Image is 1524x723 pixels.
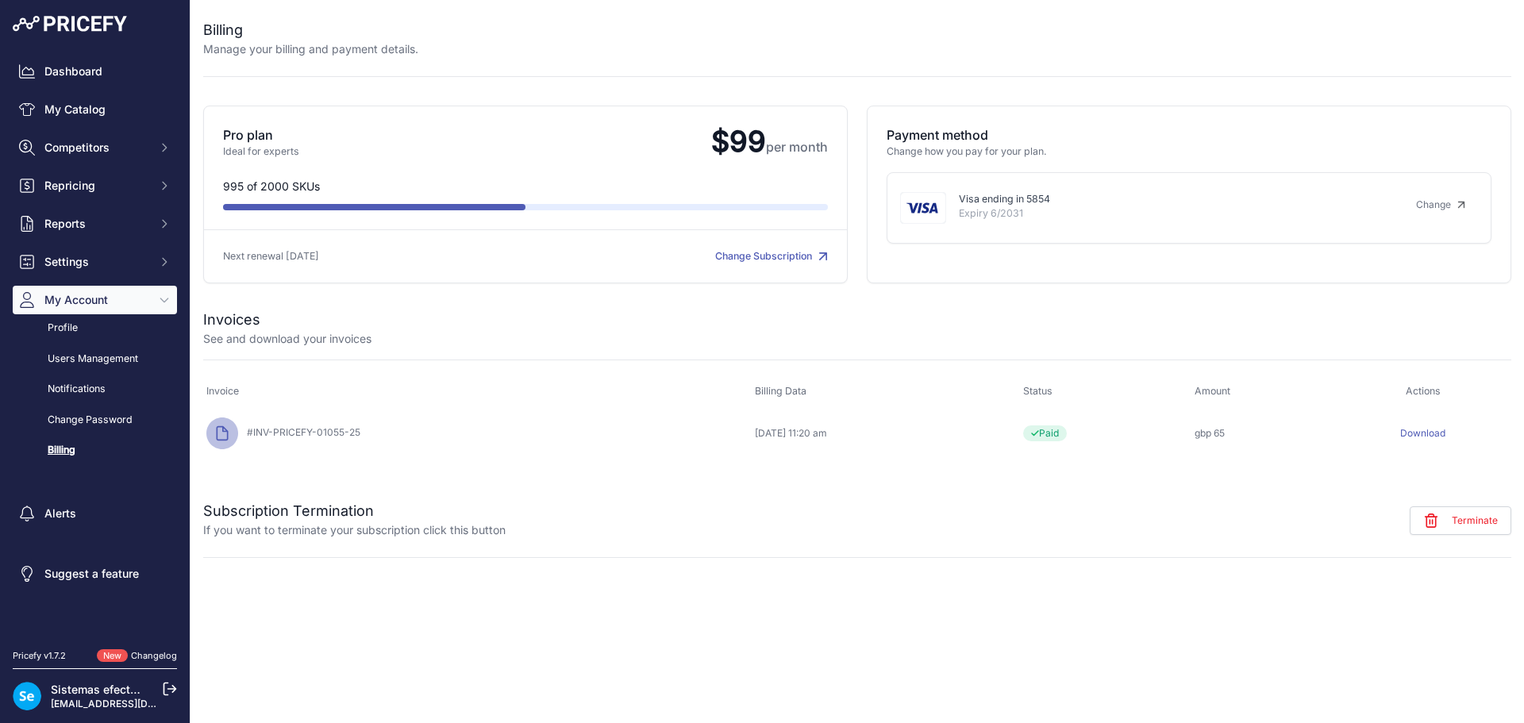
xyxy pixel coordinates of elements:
[97,649,128,663] span: New
[1195,427,1332,440] div: gbp 65
[203,19,418,41] h2: Billing
[223,179,828,194] p: 995 of 2000 SKUs
[13,133,177,162] button: Competitors
[755,427,1017,440] div: [DATE] 11:20 am
[13,57,177,86] a: Dashboard
[1452,514,1498,527] span: Terminate
[131,650,177,661] a: Changelog
[13,210,177,238] button: Reports
[715,250,828,262] a: Change Subscription
[1410,506,1511,535] button: Terminate
[13,406,177,434] a: Change Password
[44,140,148,156] span: Competitors
[959,206,1391,221] p: Expiry 6/2031
[13,248,177,276] button: Settings
[887,125,1491,144] p: Payment method
[1195,385,1230,397] span: Amount
[223,144,698,160] p: Ideal for experts
[44,216,148,232] span: Reports
[1023,425,1067,441] span: Paid
[51,683,157,696] a: Sistemas efectoLED
[887,144,1491,160] p: Change how you pay for your plan.
[766,139,828,155] span: per month
[13,436,177,464] a: Billing
[13,16,127,32] img: Pricefy Logo
[203,309,260,331] h2: Invoices
[241,426,360,438] span: #INV-PRICEFY-01055-25
[13,499,177,528] a: Alerts
[223,249,525,264] p: Next renewal [DATE]
[203,522,506,538] p: If you want to terminate your subscription click this button
[203,500,506,522] h2: Subscription Termination
[755,385,806,397] span: Billing Data
[44,254,148,270] span: Settings
[13,314,177,342] a: Profile
[51,698,217,710] a: [EMAIL_ADDRESS][DOMAIN_NAME]
[1406,385,1441,397] span: Actions
[13,57,177,630] nav: Sidebar
[206,385,239,397] span: Invoice
[13,95,177,124] a: My Catalog
[203,41,418,57] p: Manage your billing and payment details.
[203,331,371,347] p: See and download your invoices
[13,375,177,403] a: Notifications
[13,560,177,588] a: Suggest a feature
[1403,192,1478,217] a: Change
[223,125,698,144] p: Pro plan
[13,171,177,200] button: Repricing
[44,178,148,194] span: Repricing
[698,124,828,159] span: $99
[13,286,177,314] button: My Account
[1400,427,1445,439] a: Download
[1023,385,1053,397] span: Status
[44,292,148,308] span: My Account
[959,192,1391,207] p: Visa ending in 5854
[13,345,177,373] a: Users Management
[13,649,66,663] div: Pricefy v1.7.2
